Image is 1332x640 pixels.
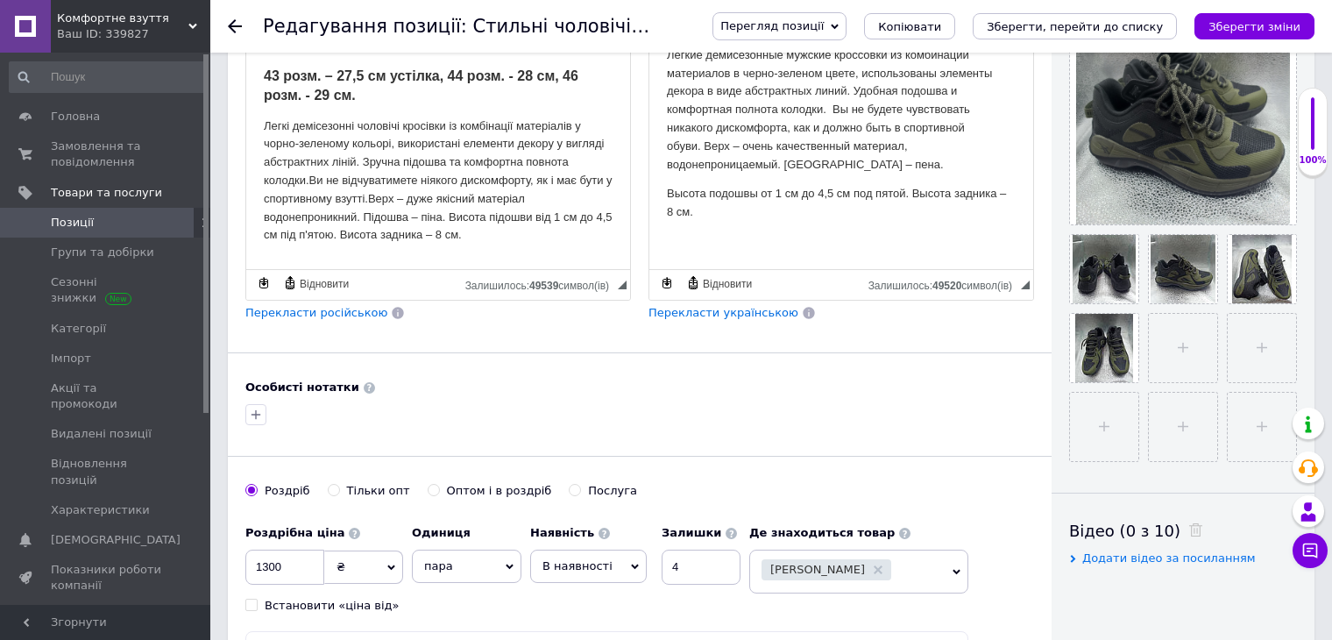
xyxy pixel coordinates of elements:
[51,380,162,412] span: Акції та промокоди
[618,281,627,289] span: Потягніть для зміни розмірів
[51,245,154,260] span: Групи та добірки
[530,526,594,539] b: Наявність
[347,483,410,499] div: Тільки опт
[1298,88,1328,176] div: 100% Якість заповнення
[868,275,1021,292] div: Кiлькiсть символiв
[51,426,152,442] span: Видалені позиції
[749,526,895,539] b: Де знаходиться товар
[51,185,162,201] span: Товари та послуги
[51,274,162,306] span: Сезонні знижки
[973,13,1177,39] button: Зберегти, перейти до списку
[465,275,618,292] div: Кiлькiсть символiв
[246,50,630,269] iframe: Редактор, C8AAE640-9B02-4720-B439-32AA0D639558
[51,456,162,487] span: Відновлення позицій
[51,532,181,548] span: [DEMOGRAPHIC_DATA]
[662,526,721,539] b: Залишки
[9,61,207,93] input: Пошук
[770,564,865,575] span: [PERSON_NAME]
[412,526,471,539] b: Одиниця
[51,109,100,124] span: Головна
[245,306,387,319] span: Перекласти російською
[263,16,847,37] h1: Редагування позиції: Стильні чоловічі демісезонні кросівки.
[51,215,94,231] span: Позиції
[700,277,752,292] span: Відновити
[245,550,324,585] input: 0
[297,277,349,292] span: Відновити
[662,550,740,585] input: -
[1194,13,1314,39] button: Зберегти зміни
[1082,551,1256,565] span: Додати відео за посиланням
[1299,154,1327,167] div: 100%
[864,13,955,39] button: Копіювати
[228,19,242,33] div: Повернутися назад
[648,306,798,319] span: Перекласти українською
[265,483,310,499] div: Роздріб
[932,280,961,292] span: 49520
[1208,20,1300,33] i: Зберегти зміни
[987,20,1163,33] i: Зберегти, перейти до списку
[1069,522,1180,540] span: Відео (0 з 10)
[245,380,359,394] b: Особисті нотатки
[684,274,755,293] a: Відновити
[265,598,400,614] div: Встановити «ціна від»
[51,139,162,170] span: Замовлення та повідомлення
[878,20,941,33] span: Копіювати
[649,50,1033,269] iframe: Редактор, 9C4625C5-C14B-46C7-903A-941863400C0C
[280,274,351,293] a: Відновити
[1293,533,1328,568] button: Чат з покупцем
[1021,281,1030,289] span: Потягніть для зміни розмірів
[254,274,273,293] a: Зробити резервну копію зараз
[720,19,824,32] span: Перегляд позиції
[245,526,344,539] b: Роздрібна ціна
[657,274,677,293] a: Зробити резервну копію зараз
[57,11,188,26] span: Комфортне взуття
[18,135,366,172] p: Высота подошвы от 1 см до 4,5 см под пятой. Высота задника – 8 см.
[51,321,106,337] span: Категорії
[588,483,637,499] div: Послуга
[51,351,91,366] span: Імпорт
[542,559,613,572] span: В наявності
[529,280,558,292] span: 49539
[57,26,210,42] div: Ваш ID: 339827
[447,483,552,499] div: Оптом і в роздріб
[337,560,345,573] span: ₴
[412,550,521,583] span: пара
[51,562,162,594] span: Показники роботи компанії
[51,502,150,518] span: Характеристики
